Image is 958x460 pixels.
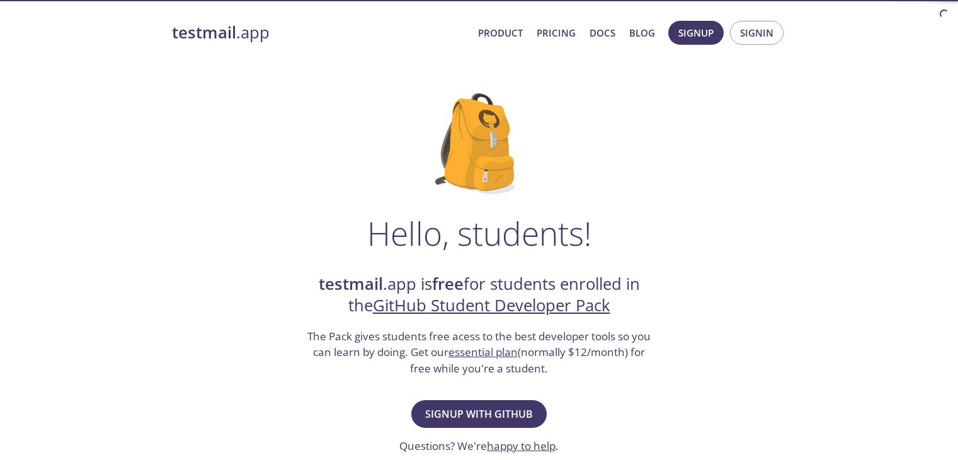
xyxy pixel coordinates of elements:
[306,328,653,377] h3: The Pack gives students free acess to the best developer tools so you can learn by doing. Get our...
[678,25,714,41] span: Signup
[629,25,655,41] a: Blog
[172,21,236,43] strong: testmail
[425,405,533,423] span: Signup with GitHub
[306,273,653,317] h2: .app is for students enrolled in the
[487,439,556,453] a: happy to help
[537,25,576,41] a: Pricing
[432,273,464,295] strong: free
[172,22,468,43] a: testmail.app
[373,294,610,316] a: GitHub Student Developer Pack
[435,93,523,194] img: github-student-backpack.png
[319,273,383,295] strong: testmail
[448,345,518,359] a: essential plan
[399,438,559,454] h3: Questions? We're .
[730,21,784,45] button: Signin
[740,25,773,41] span: Signin
[367,214,591,252] h1: Hello, students!
[478,25,523,41] a: Product
[590,25,615,41] a: Docs
[411,400,547,428] button: Signup with GitHub
[668,21,724,45] button: Signup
